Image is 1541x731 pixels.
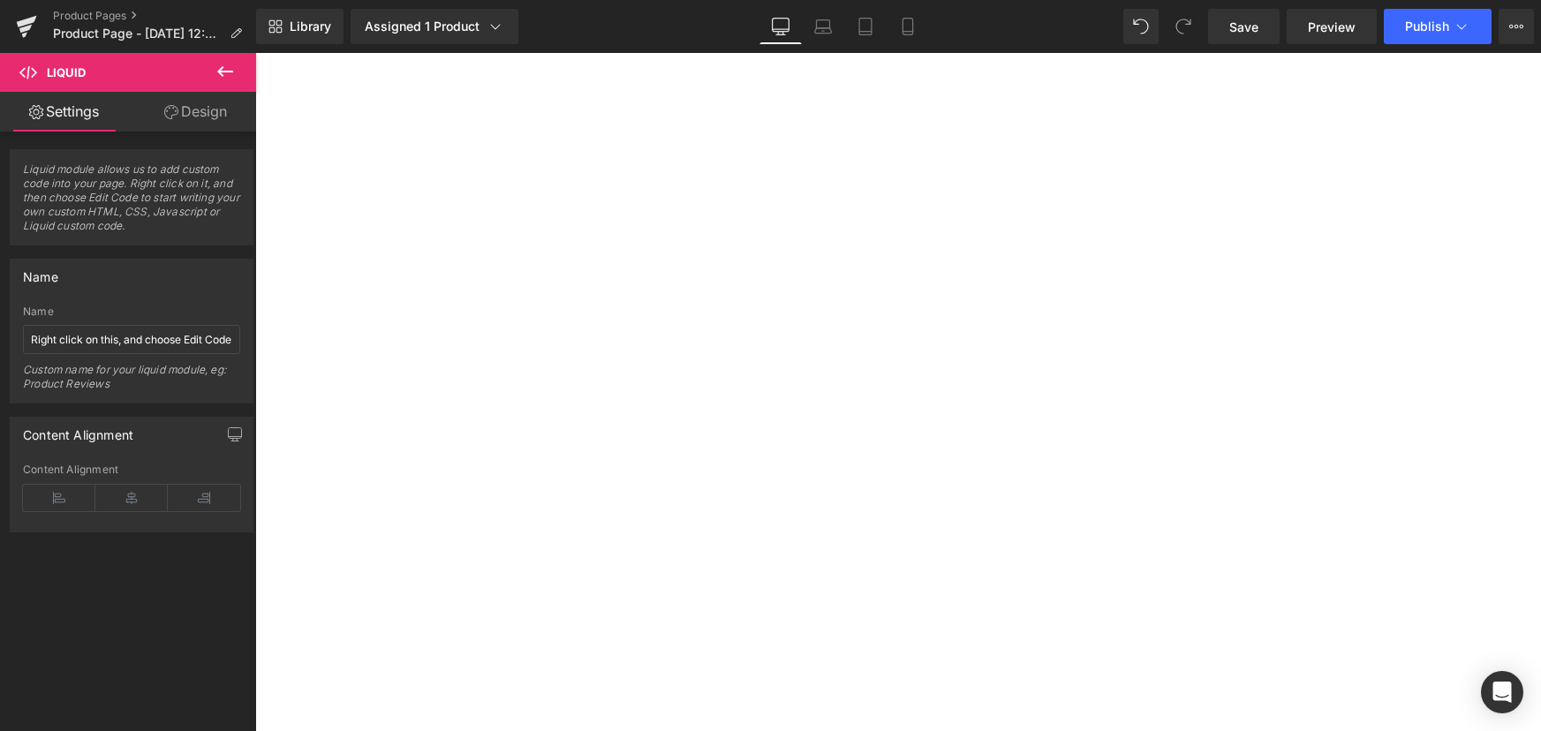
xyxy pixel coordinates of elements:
span: Product Page - [DATE] 12:56:56 [53,26,223,41]
div: Assigned 1 Product [365,18,504,35]
a: New Library [256,9,344,44]
a: Laptop [802,9,844,44]
a: Desktop [759,9,802,44]
a: Product Pages [53,9,256,23]
div: Name [23,305,240,318]
button: Publish [1384,9,1492,44]
span: Save [1229,18,1258,36]
span: Publish [1405,19,1449,34]
span: Library [290,19,331,34]
div: Custom name for your liquid module, eg: Product Reviews [23,363,240,403]
a: Tablet [844,9,887,44]
span: Liquid module allows us to add custom code into your page. Right click on it, and then choose Edi... [23,162,240,245]
button: Redo [1166,9,1201,44]
button: Undo [1123,9,1159,44]
div: Name [23,260,58,284]
div: Content Alignment [23,463,240,476]
a: Preview [1287,9,1377,44]
div: Open Intercom Messenger [1481,671,1523,713]
a: Design [132,92,260,132]
div: Content Alignment [23,418,133,442]
button: More [1499,9,1534,44]
span: Liquid [47,65,86,79]
span: Preview [1308,18,1356,36]
a: Mobile [887,9,929,44]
